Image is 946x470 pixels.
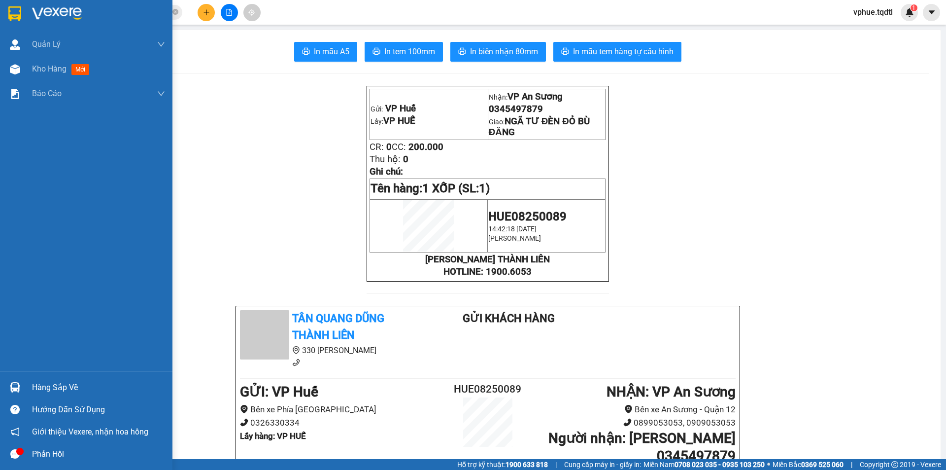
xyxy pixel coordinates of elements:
img: warehouse-icon [10,39,20,50]
span: printer [372,47,380,57]
span: Cung cấp máy in - giấy in: [564,459,641,470]
span: 0 [403,154,408,165]
span: Lấy: [371,117,415,125]
span: vphue.tqdtl [845,6,901,18]
button: printerIn tem 100mm [365,42,443,62]
span: aim [248,9,255,16]
span: printer [458,47,466,57]
span: question-circle [10,405,20,414]
b: NHẬN : VP An Sương [607,384,736,400]
span: 14:42:18 [DATE] [488,225,537,233]
span: Miền Bắc [773,459,844,470]
b: Tân Quang Dũng Thành Liên [292,312,384,342]
b: Lấy hàng : VP HUẾ [240,431,306,441]
span: mới [71,64,89,75]
li: 0899053053, 0909053053 [529,416,736,430]
span: VP HUẾ [383,115,415,126]
span: 1 [912,4,915,11]
span: Ghi chú: [370,166,403,177]
span: printer [302,47,310,57]
button: printerIn biên nhận 80mm [450,42,546,62]
span: plus [203,9,210,16]
span: 1 XỐP (SL: [422,181,490,195]
span: down [157,40,165,48]
span: environment [624,405,633,413]
span: In tem 100mm [384,45,435,58]
strong: HOTLINE: 1900.6053 [443,266,532,277]
span: Hỗ trợ kỹ thuật: [457,459,548,470]
b: Gửi khách hàng [463,312,555,325]
div: Hàng sắp về [32,380,165,395]
span: 0345497879 [489,104,543,114]
span: down [157,90,165,98]
p: Nhận: [489,91,605,102]
span: Báo cáo [32,87,62,100]
span: NGÃ TƯ ĐÈN ĐỎ BÙ ĐĂNG [489,116,590,138]
span: notification [10,427,20,436]
h2: HUE08250089 [446,381,529,398]
span: ⚪️ [767,463,770,467]
span: Quản Lý [32,38,61,50]
button: plus [198,4,215,21]
span: In mẫu A5 [314,45,349,58]
li: Bến xe An Sương - Quận 12 [529,403,736,416]
div: Phản hồi [32,447,165,462]
span: Giới thiệu Vexere, nhận hoa hồng [32,426,148,438]
span: | [851,459,852,470]
span: Miền Nam [643,459,765,470]
strong: 0369 525 060 [801,461,844,469]
span: environment [292,346,300,354]
span: phone [292,359,300,366]
p: Gửi: [371,103,487,114]
span: [PERSON_NAME] [488,234,541,242]
b: GỬI : VP Huế [240,384,318,400]
span: close-circle [172,9,178,15]
span: file-add [226,9,233,16]
span: | [555,459,557,470]
button: aim [243,4,261,21]
span: copyright [891,461,898,468]
button: printerIn mẫu A5 [294,42,357,62]
span: environment [240,405,248,413]
span: caret-down [927,8,936,17]
img: solution-icon [10,89,20,99]
span: In mẫu tem hàng tự cấu hình [573,45,674,58]
span: Kho hàng [32,64,67,73]
img: warehouse-icon [10,382,20,393]
span: CC: [392,142,406,152]
b: Người nhận : [PERSON_NAME] 0345497879 [548,430,736,464]
li: Bến xe Phía [GEOGRAPHIC_DATA] [240,403,446,416]
span: 0 [386,142,392,152]
span: phone [240,418,248,427]
span: Thu hộ: [370,154,401,165]
span: CR: [370,142,384,152]
sup: 1 [911,4,917,11]
strong: 1900 633 818 [506,461,548,469]
strong: 0708 023 035 - 0935 103 250 [675,461,765,469]
span: Tên hàng: [371,181,490,195]
span: 200.000 [408,142,443,152]
span: phone [623,418,632,427]
li: 330 [PERSON_NAME] [240,344,423,357]
strong: [PERSON_NAME] THÀNH LIÊN [425,254,550,265]
span: VP An Sương [507,91,563,102]
img: warehouse-icon [10,64,20,74]
span: VP Huế [385,103,416,114]
button: printerIn mẫu tem hàng tự cấu hình [553,42,681,62]
div: Hướng dẫn sử dụng [32,402,165,417]
span: HUE08250089 [488,210,567,223]
button: file-add [221,4,238,21]
span: message [10,449,20,459]
span: printer [561,47,569,57]
span: Giao: [489,118,590,137]
span: In biên nhận 80mm [470,45,538,58]
span: 1) [479,181,490,195]
li: 0326330334 [240,416,446,430]
img: icon-new-feature [905,8,914,17]
span: close-circle [172,8,178,17]
button: caret-down [923,4,940,21]
img: logo-vxr [8,6,21,21]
